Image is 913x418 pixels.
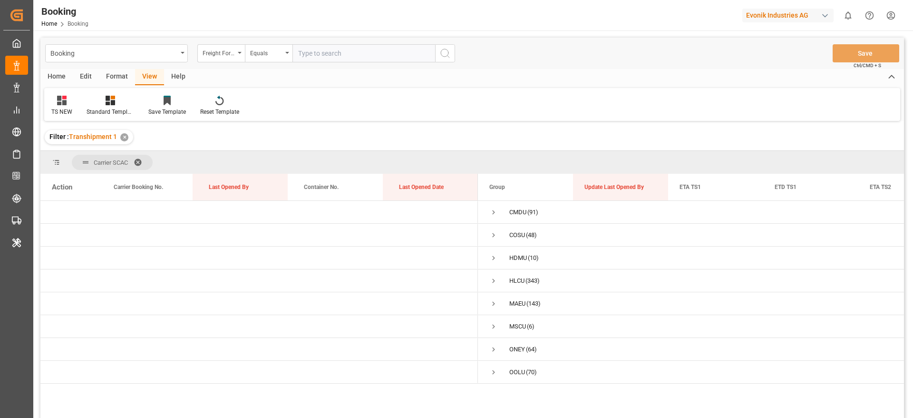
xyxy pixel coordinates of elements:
span: Ctrl/CMD + S [854,62,881,69]
div: HDMU [509,247,527,269]
div: OOLU [509,361,525,383]
span: ETA TS2 [870,184,891,190]
span: Group [489,184,505,190]
div: Equals [250,47,282,58]
div: CMDU [509,201,526,223]
div: View [135,69,164,85]
div: Press SPACE to select this row. [40,315,478,338]
input: Type to search [292,44,435,62]
button: show 0 new notifications [837,5,859,26]
div: Press SPACE to select this row. [40,292,478,315]
div: ✕ [120,133,128,141]
div: Evonik Industries AG [742,9,834,22]
span: (48) [526,224,537,246]
div: Booking [50,47,177,59]
span: Last Opened By [209,184,249,190]
span: Container No. [304,184,339,190]
div: Edit [73,69,99,85]
div: Press SPACE to select this row. [40,361,478,384]
span: ETD TS1 [775,184,796,190]
span: (91) [527,201,538,223]
button: Save [833,44,899,62]
div: MSCU [509,316,526,338]
div: Standard Templates [87,108,134,116]
button: Help Center [859,5,880,26]
span: Carrier Booking No. [114,184,163,190]
span: (10) [528,247,539,269]
span: Filter : [49,133,69,140]
div: Format [99,69,135,85]
span: Transhipment 1 [69,133,117,140]
div: Home [40,69,73,85]
div: Press SPACE to select this row. [40,338,478,361]
button: open menu [45,44,188,62]
button: Evonik Industries AG [742,6,837,24]
div: Help [164,69,193,85]
span: Last Opened Date [399,184,444,190]
span: Carrier SCAC [94,159,128,166]
a: Home [41,20,57,27]
span: (343) [525,270,540,292]
div: Freight Forwarder's Reference No. [203,47,235,58]
span: (6) [527,316,534,338]
div: Press SPACE to select this row. [40,269,478,292]
span: (143) [526,293,541,315]
div: Reset Template [200,108,239,116]
button: open menu [245,44,292,62]
div: Save Template [148,108,186,116]
div: Press SPACE to select this row. [40,247,478,269]
div: Action [52,183,72,191]
span: (70) [526,361,537,383]
span: (64) [526,338,537,360]
div: Booking [41,4,88,19]
div: ONEY [509,338,525,360]
div: Press SPACE to select this row. [40,224,478,247]
div: MAEU [509,293,525,315]
span: Update Last Opened By [584,184,644,190]
div: HLCU [509,270,524,292]
div: TS NEW [51,108,72,116]
div: Press SPACE to select this row. [40,201,478,224]
button: open menu [197,44,245,62]
button: search button [435,44,455,62]
div: COSU [509,224,525,246]
span: ETA TS1 [680,184,701,190]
